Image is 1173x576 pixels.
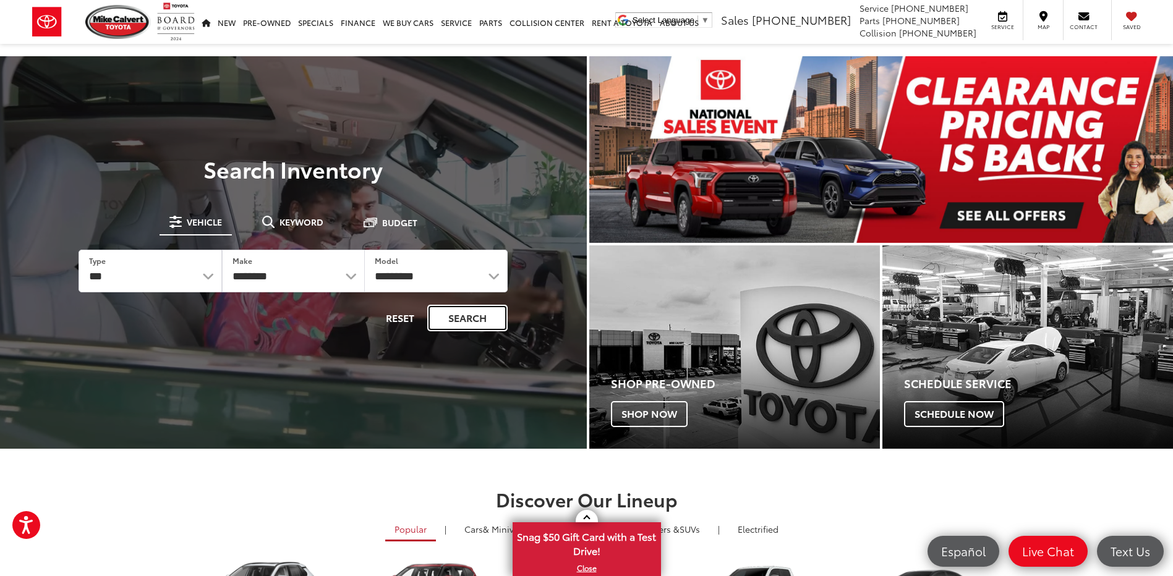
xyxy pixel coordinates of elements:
[187,218,222,226] span: Vehicle
[701,15,709,25] span: ▼
[728,519,788,540] a: Electrified
[455,519,534,540] a: Cars
[89,255,106,266] label: Type
[899,27,976,39] span: [PHONE_NUMBER]
[1070,23,1098,31] span: Contact
[611,378,880,390] h4: Shop Pre-Owned
[882,245,1173,449] div: Toyota
[616,519,709,540] a: SUVs
[859,14,880,27] span: Parts
[514,523,660,561] span: Snag $50 Gift Card with a Test Drive!
[928,536,999,567] a: Español
[935,543,992,559] span: Español
[1030,23,1057,31] span: Map
[859,2,889,14] span: Service
[1016,543,1080,559] span: Live Chat
[611,401,688,427] span: Shop Now
[752,12,851,28] span: [PHONE_NUMBER]
[1118,23,1145,31] span: Saved
[989,23,1017,31] span: Service
[1009,536,1088,567] a: Live Chat
[375,305,425,331] button: Reset
[715,523,723,535] li: |
[1104,543,1156,559] span: Text Us
[385,519,436,541] a: Popular
[859,27,897,39] span: Collision
[52,156,535,181] h3: Search Inventory
[882,14,960,27] span: [PHONE_NUMBER]
[441,523,450,535] li: |
[589,245,880,449] div: Toyota
[589,245,880,449] a: Shop Pre-Owned Shop Now
[1097,536,1164,567] a: Text Us
[882,245,1173,449] a: Schedule Service Schedule Now
[279,218,323,226] span: Keyword
[904,401,1004,427] span: Schedule Now
[232,255,252,266] label: Make
[85,5,151,39] img: Mike Calvert Toyota
[382,218,417,227] span: Budget
[483,523,524,535] span: & Minivan
[904,378,1173,390] h4: Schedule Service
[427,305,508,331] button: Search
[891,2,968,14] span: [PHONE_NUMBER]
[375,255,398,266] label: Model
[151,489,1023,509] h2: Discover Our Lineup
[721,12,749,28] span: Sales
